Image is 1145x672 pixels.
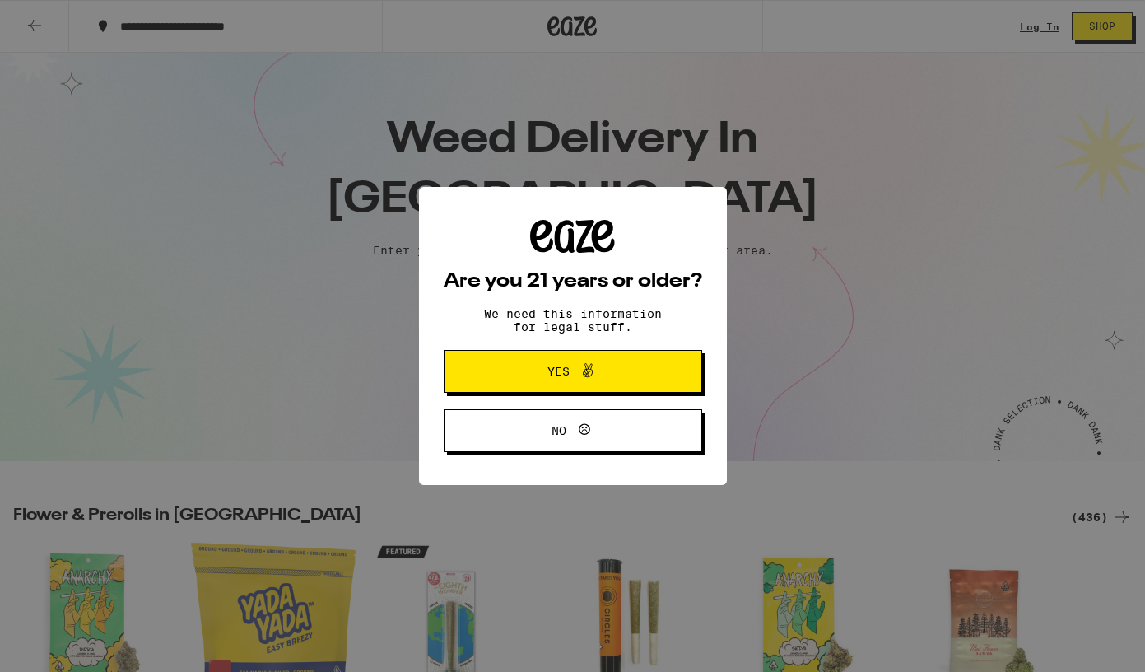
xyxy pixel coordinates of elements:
h2: Are you 21 years or older? [444,272,702,292]
span: Yes [547,366,570,377]
button: No [444,409,702,452]
p: We need this information for legal stuff. [470,307,676,334]
span: No [552,425,566,436]
button: Yes [444,350,702,393]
